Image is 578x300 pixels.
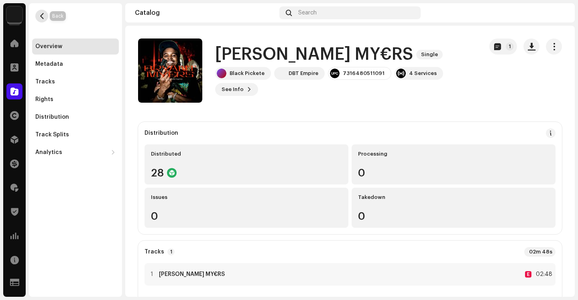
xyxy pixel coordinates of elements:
div: 02m 48s [524,247,556,257]
re-m-nav-dropdown: Analytics [32,144,119,160]
button: See Info [215,83,258,96]
img: a6ef08d4-7f4e-4231-8c15-c968ef671a47 [6,6,22,22]
div: Black Pickete [230,70,265,77]
div: Distribution [144,130,178,136]
re-m-nav-item: Rights [32,91,119,107]
div: 02:48 [535,270,552,279]
div: Issues [151,194,342,201]
div: Catalog [135,10,276,16]
strong: [PERSON_NAME] MY€RS [159,271,225,278]
div: Distributed [151,151,342,157]
img: 537aa21d-1fbf-4382-b0a2-0b7192ad8f72 [276,69,285,78]
span: See Info [222,81,244,97]
div: Takedown [358,194,549,201]
button: 1 [489,39,517,55]
div: Track Splits [35,132,69,138]
p-badge: 1 [506,43,514,51]
div: Distribution [35,114,69,120]
div: DBT Empire [289,70,318,77]
re-m-nav-item: Distribution [32,109,119,125]
div: 4 Services [409,70,437,77]
strong: Tracks [144,249,164,255]
re-m-nav-item: Metadata [32,56,119,72]
div: Metadata [35,61,63,67]
div: Tracks [35,79,55,85]
p-badge: 1 [167,248,175,255]
div: Rights [35,96,53,103]
re-m-nav-item: Overview [32,39,119,55]
div: 7316480511091 [343,70,385,77]
span: Single [416,50,443,59]
re-m-nav-item: Track Splits [32,127,119,143]
div: E [525,271,531,278]
re-m-nav-item: Tracks [32,74,119,90]
div: Processing [358,151,549,157]
div: Overview [35,43,62,50]
h1: [PERSON_NAME] MY€RS [215,45,413,64]
div: Analytics [35,149,62,156]
span: Search [298,10,317,16]
img: 4dfb21be-980f-4c35-894a-726d54a79389 [552,6,565,19]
